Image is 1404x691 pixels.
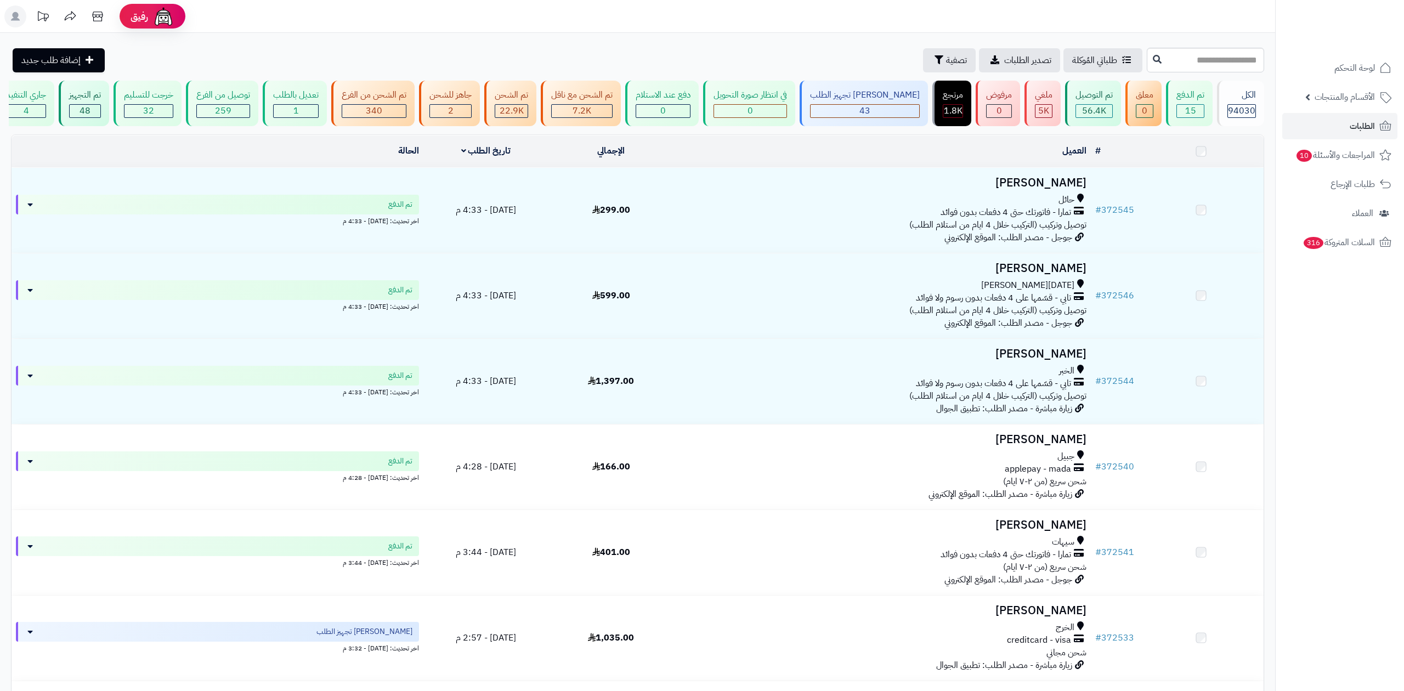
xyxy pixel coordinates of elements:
[143,104,154,117] span: 32
[909,218,1086,231] span: توصيل وتركيب (التركيب خلال 4 ايام من استلام الطلب)
[13,48,105,72] a: إضافة طلب جديد
[69,89,101,101] div: تم التجهيز
[388,199,412,210] span: تم الدفع
[1177,105,1204,117] div: 15
[1063,48,1142,72] a: طلباتي المُوكلة
[461,144,511,157] a: تاريخ الطلب
[456,289,516,302] span: [DATE] - 4:33 م
[597,144,625,157] a: الإجمالي
[7,105,46,117] div: 4
[448,104,454,117] span: 2
[388,541,412,552] span: تم الدفع
[293,104,299,117] span: 1
[1352,206,1373,221] span: العملاء
[986,89,1012,101] div: مرفوض
[16,642,419,653] div: اخر تحديث: [DATE] - 3:32 م
[1215,81,1266,126] a: الكل94030
[215,104,231,117] span: 259
[261,81,329,126] a: تعديل بالطلب 1
[342,89,406,101] div: تم الشحن من الفرع
[678,433,1086,446] h3: [PERSON_NAME]
[1331,177,1375,192] span: طلبات الإرجاع
[1005,463,1071,475] span: applepay - mada
[1056,621,1074,634] span: الخرج
[1095,289,1101,302] span: #
[1063,81,1123,126] a: تم التوصيل 56.4K
[1095,375,1134,388] a: #372544
[1095,203,1134,217] a: #372545
[552,105,612,117] div: 7223
[1062,144,1086,157] a: العميل
[1297,150,1312,162] span: 10
[592,546,630,559] span: 401.00
[930,81,973,126] a: مرتجع 1.8K
[1095,460,1134,473] a: #372540
[936,402,1072,415] span: زيارة مباشرة - مصدر الطلب: تطبيق الجوال
[1123,81,1164,126] a: معلق 0
[943,89,963,101] div: مرتجع
[152,5,174,27] img: ai-face.png
[124,105,173,117] div: 32
[592,289,630,302] span: 599.00
[70,105,100,117] div: 48
[810,89,920,101] div: [PERSON_NAME] تجهيز الطلب
[936,659,1072,672] span: زيارة مباشرة - مصدر الطلب: تطبيق الجوال
[1095,546,1134,559] a: #372541
[1035,105,1052,117] div: 4954
[678,519,1086,531] h3: [PERSON_NAME]
[1136,105,1153,117] div: 0
[24,104,29,117] span: 4
[1038,104,1049,117] span: 5K
[388,370,412,381] span: تم الدفع
[366,104,382,117] span: 340
[1228,104,1255,117] span: 94030
[1304,237,1323,249] span: 316
[623,81,701,126] a: دفع عند الاستلام 0
[678,604,1086,617] h3: [PERSON_NAME]
[184,81,261,126] a: توصيل من الفرع 259
[1282,200,1397,226] a: العملاء
[16,471,419,483] div: اخر تحديث: [DATE] - 4:28 م
[16,214,419,226] div: اخر تحديث: [DATE] - 4:33 م
[1142,104,1147,117] span: 0
[811,105,919,117] div: 43
[16,556,419,568] div: اخر تحديث: [DATE] - 3:44 م
[111,81,184,126] a: خرجت للتسليم 32
[29,5,56,30] a: تحديثات المنصة
[944,104,963,117] span: 1.8K
[909,304,1086,317] span: توصيل وتركيب (التركيب خلال 4 ايام من استلام الطلب)
[456,375,516,388] span: [DATE] - 4:33 م
[592,460,630,473] span: 166.00
[1334,60,1375,76] span: لوحة التحكم
[797,81,930,126] a: [PERSON_NAME] تجهيز الطلب 43
[941,206,1071,219] span: تمارا - فاتورتك حتى 4 دفعات بدون فوائد
[973,81,1022,126] a: مرفوض 0
[588,375,634,388] span: 1,397.00
[678,262,1086,275] h3: [PERSON_NAME]
[1035,89,1052,101] div: ملغي
[1282,171,1397,197] a: طلبات الإرجاع
[1095,460,1101,473] span: #
[678,177,1086,189] h3: [PERSON_NAME]
[987,105,1011,117] div: 0
[979,48,1060,72] a: تصدير الطلبات
[131,10,148,23] span: رفيق
[636,89,690,101] div: دفع عند الاستلام
[941,548,1071,561] span: تمارا - فاتورتك حتى 4 دفعات بدون فوائد
[551,89,613,101] div: تم الشحن مع ناقل
[981,279,1074,292] span: [DATE][PERSON_NAME]
[56,81,111,126] a: تم التجهيز 48
[1350,118,1375,134] span: الطلبات
[1058,194,1074,206] span: حائل
[6,89,46,101] div: جاري التنفيذ
[944,573,1072,586] span: جوجل - مصدر الطلب: الموقع الإلكتروني
[398,144,419,157] a: الحالة
[701,81,797,126] a: في انتظار صورة التحويل 0
[636,105,690,117] div: 0
[1303,235,1375,250] span: السلات المتروكة
[573,104,591,117] span: 7.2K
[588,631,634,644] span: 1,035.00
[1164,81,1215,126] a: تم الدفع 15
[1329,31,1394,54] img: logo-2.png
[1057,450,1074,463] span: جبيل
